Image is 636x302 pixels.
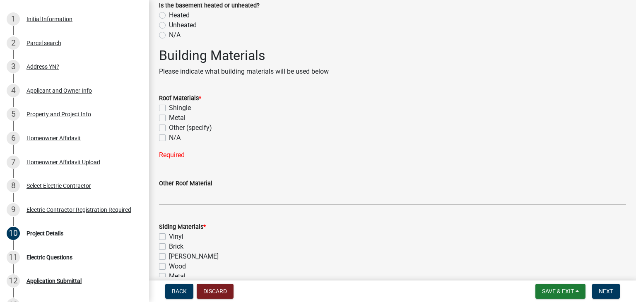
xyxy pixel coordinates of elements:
div: Parcel search [26,40,61,46]
label: Metal [169,271,185,281]
button: Next [592,284,620,299]
div: 2 [7,36,20,50]
div: Select Electric Contractor [26,183,91,189]
div: Initial Information [26,16,72,22]
label: [PERSON_NAME] [169,252,219,261]
div: Required [159,150,626,160]
p: Please indicate what building materials will be used below [159,67,626,77]
div: Property and Project Info [26,111,91,117]
label: Is the basement heated or unheated? [159,3,260,9]
label: Unheated [169,20,197,30]
div: 3 [7,60,20,73]
label: Metal [169,113,185,123]
div: 8 [7,179,20,192]
div: 4 [7,84,20,97]
div: 11 [7,251,20,264]
div: Project Details [26,230,63,236]
label: Brick [169,242,183,252]
label: Wood [169,261,186,271]
div: 10 [7,227,20,240]
div: Application Submittal [26,278,82,284]
label: N/A [169,133,181,143]
label: Roof Materials [159,96,201,101]
h2: Building Materials [159,48,626,63]
div: Electric Contractor Registration Required [26,207,131,213]
div: Applicant and Owner Info [26,88,92,93]
div: 12 [7,274,20,288]
label: Shingle [169,103,191,113]
div: 7 [7,156,20,169]
button: Back [165,284,193,299]
label: Siding Materials [159,224,206,230]
label: Heated [169,10,190,20]
div: 1 [7,12,20,26]
div: Homeowner Affidavit Upload [26,159,100,165]
label: Other (specify) [169,123,212,133]
button: Save & Exit [535,284,585,299]
div: Homeowner Affidavit [26,135,81,141]
label: N/A [169,30,181,40]
label: Other Roof Material [159,181,212,187]
label: Vinyl [169,232,183,242]
div: Electric Questions [26,254,72,260]
div: 6 [7,132,20,145]
span: Next [599,288,613,295]
div: Address YN? [26,64,59,70]
div: 5 [7,108,20,121]
span: Back [172,288,187,295]
button: Discard [197,284,234,299]
div: 9 [7,203,20,216]
span: Save & Exit [542,288,574,295]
